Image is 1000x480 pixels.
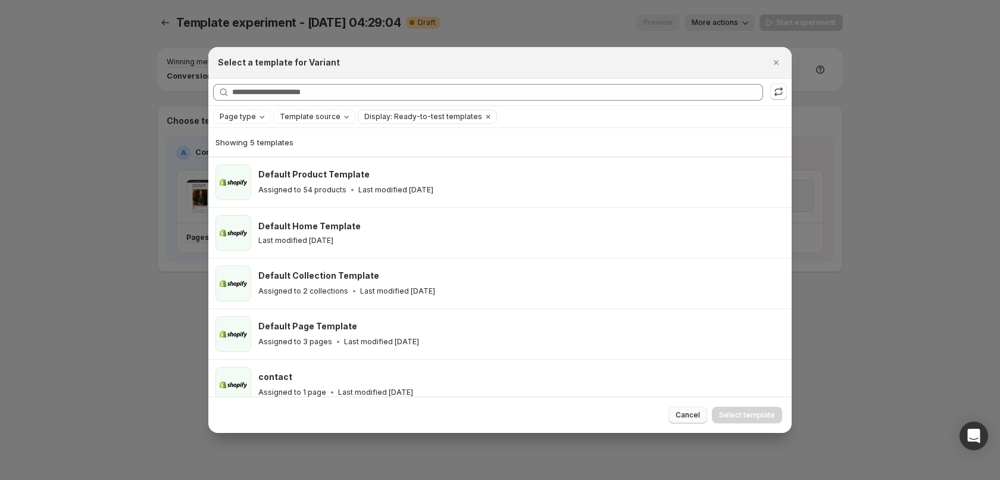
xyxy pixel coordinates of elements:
button: Display: Ready-to-test templates [358,110,482,123]
h3: contact [258,371,292,383]
p: Assigned to 2 collections [258,286,348,296]
span: Cancel [676,410,700,420]
p: Last modified [DATE] [338,388,413,397]
p: Last modified [DATE] [358,185,433,195]
p: Assigned to 1 page [258,388,326,397]
span: Page type [220,112,256,121]
h2: Select a template for Variant [218,57,340,68]
button: Close [768,54,785,71]
img: contact [215,367,251,403]
img: Default Home Template [215,215,251,251]
span: Display: Ready-to-test templates [364,112,482,121]
p: Last modified [DATE] [360,286,435,296]
span: Showing 5 templates [215,138,293,147]
img: Default Collection Template [215,266,251,301]
button: Page type [214,110,270,123]
h3: Default Product Template [258,169,370,180]
button: Cancel [668,407,707,423]
div: Open Intercom Messenger [960,422,988,450]
h3: Default Page Template [258,320,357,332]
button: Template source [274,110,355,123]
button: Clear [482,110,494,123]
p: Assigned to 54 products [258,185,346,195]
h3: Default Home Template [258,220,361,232]
p: Last modified [DATE] [344,337,419,347]
img: Default Page Template [215,316,251,352]
span: Template source [280,112,340,121]
p: Last modified [DATE] [258,236,333,245]
h3: Default Collection Template [258,270,379,282]
img: Default Product Template [215,164,251,200]
p: Assigned to 3 pages [258,337,332,347]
